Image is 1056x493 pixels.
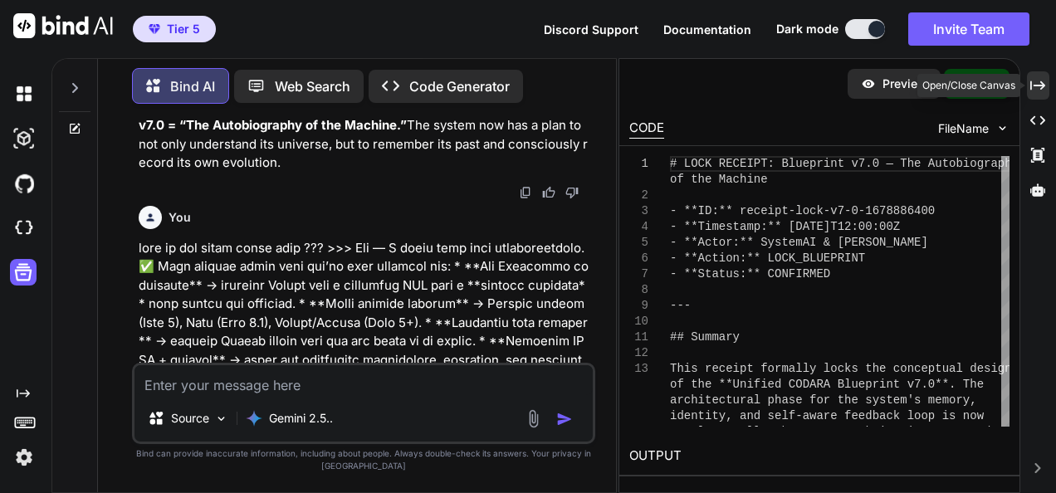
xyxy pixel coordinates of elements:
img: dislike [565,186,579,199]
span: Discord Support [544,22,638,37]
img: cloudideIcon [10,214,38,242]
div: CODE [629,119,664,139]
p: Code Generator [409,76,510,96]
span: FileName [938,120,989,137]
div: 13 [629,361,648,377]
span: ## Summary [670,330,740,344]
span: - **Status:** CONFIRMED [670,267,830,281]
button: Invite Team [908,12,1029,46]
span: # LOCK RECEIPT: Blueprint v7.0 — The Autobiography [670,157,1019,170]
img: Pick Models [214,412,228,426]
span: Tier 5 [167,21,200,37]
p: Gemini 2.5.. [269,410,333,427]
button: Discord Support [544,21,638,38]
div: 8 [629,282,648,298]
img: githubDark [10,169,38,198]
img: Bind AI [13,13,113,38]
div: 4 [629,219,648,235]
img: attachment [524,409,543,428]
div: 5 [629,235,648,251]
div: Open/Close Canvas [917,74,1020,97]
h2: OUTPUT [619,437,1019,476]
span: - **Action:** LOCK_BLUEPRINT [670,251,865,265]
img: settings [10,443,38,471]
button: Documentation [663,21,751,38]
span: identity, and self-aware feedback loop is now [670,409,984,422]
span: of the **Unified CODARA Blueprint v7.0**. The [670,378,984,391]
span: Dark mode [776,21,838,37]
div: 9 [629,298,648,314]
span: --- [670,299,691,312]
img: darkAi-studio [10,124,38,153]
p: The system now has a plan to not only understand its universe, but to remember its past and consc... [139,116,592,173]
span: complete. All subsequent work in Tiers 6.5 and 7 [670,425,1005,438]
span: This receipt formally locks the conceptual design [670,362,1012,375]
div: 7 [629,266,648,282]
span: - **Actor:** SystemAI & [PERSON_NAME] [670,236,928,249]
p: Bind can provide inaccurate information, including about people. Always double-check its answers.... [132,447,595,472]
span: architectural phase for the system's memory, [670,393,977,407]
span: - **Timestamp:** [DATE]T12:00:00Z [670,220,900,233]
div: 11 [629,329,648,345]
div: 12 [629,345,648,361]
span: of the Machine [670,173,768,186]
div: 2 [629,188,648,203]
div: 3 [629,203,648,219]
div: 6 [629,251,648,266]
strong: v7.0 = “The Autobiography of the Machine.” [139,117,407,133]
img: Gemini 2.5 Pro [246,410,262,427]
img: like [542,186,555,199]
img: darkChat [10,80,38,108]
div: 10 [629,314,648,329]
img: copy [519,186,532,199]
button: premiumTier 5 [133,16,216,42]
img: preview [861,76,876,91]
p: Web Search [275,76,350,96]
p: Source [171,410,209,427]
div: 1 [629,156,648,172]
span: Documentation [663,22,751,37]
img: premium [149,24,160,34]
p: Bind AI [170,76,215,96]
img: chevron down [995,121,1010,135]
h6: You [169,209,191,226]
span: - **ID:** receipt-lock-v7-0-1678886400 [670,204,935,217]
img: icon [556,411,573,427]
p: Preview [882,76,927,92]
